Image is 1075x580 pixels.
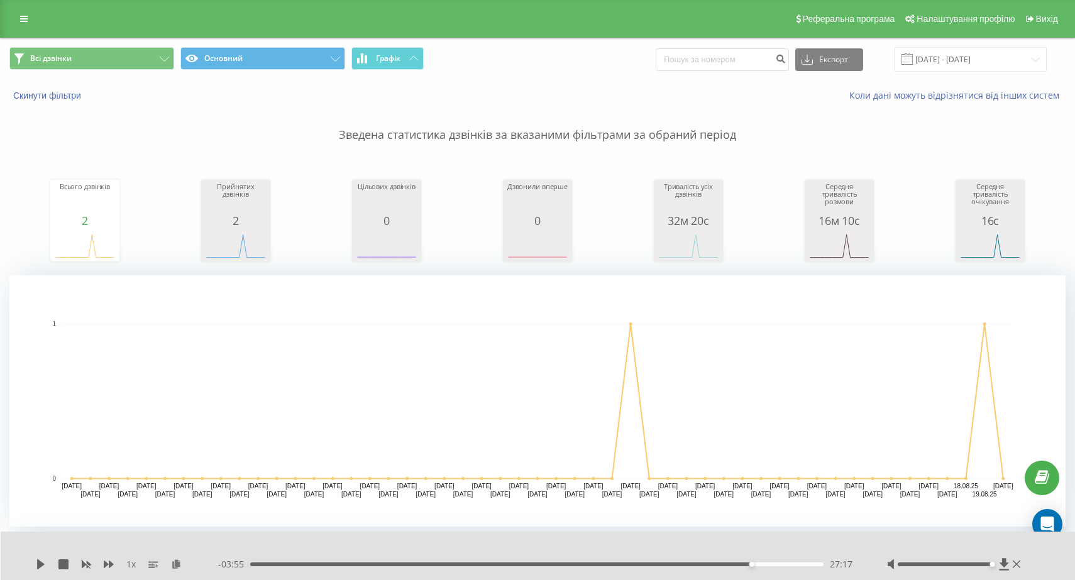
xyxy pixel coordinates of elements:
[211,483,231,490] text: [DATE]
[803,14,895,24] span: Реферальна програма
[204,227,267,265] svg: A chart.
[52,475,56,482] text: 0
[355,183,418,214] div: Цільових дзвінків
[658,483,678,490] text: [DATE]
[807,483,827,490] text: [DATE]
[416,491,436,498] text: [DATE]
[1032,509,1062,539] div: Open Intercom Messenger
[99,483,119,490] text: [DATE]
[229,491,250,498] text: [DATE]
[378,491,399,498] text: [DATE]
[565,491,585,498] text: [DATE]
[136,483,157,490] text: [DATE]
[830,558,852,571] span: 27:17
[126,558,136,571] span: 1 x
[490,491,510,498] text: [DATE]
[844,483,864,490] text: [DATE]
[506,183,569,214] div: Дзвонили вперше
[657,183,720,214] div: Тривалість усіх дзвінків
[509,483,529,490] text: [DATE]
[9,47,174,70] button: Всі дзвінки
[657,214,720,227] div: 32м 20с
[959,214,1022,227] div: 16с
[546,483,566,490] text: [DATE]
[322,483,343,490] text: [DATE]
[506,214,569,227] div: 0
[881,483,901,490] text: [DATE]
[80,491,101,498] text: [DATE]
[900,491,920,498] text: [DATE]
[656,48,789,71] input: Пошук за номером
[351,47,424,70] button: Графік
[732,483,752,490] text: [DATE]
[218,558,250,571] span: - 03:55
[53,227,116,265] svg: A chart.
[62,483,82,490] text: [DATE]
[506,227,569,265] svg: A chart.
[639,491,659,498] text: [DATE]
[937,491,957,498] text: [DATE]
[808,214,871,227] div: 16м 10с
[808,183,871,214] div: Середня тривалість розмови
[602,491,622,498] text: [DATE]
[118,491,138,498] text: [DATE]
[695,483,715,490] text: [DATE]
[973,491,997,498] text: 19.08.25
[267,491,287,498] text: [DATE]
[53,183,116,214] div: Всього дзвінків
[341,491,361,498] text: [DATE]
[9,275,1066,527] svg: A chart.
[355,214,418,227] div: 0
[1036,14,1058,24] span: Вихід
[990,562,995,567] div: Accessibility label
[993,483,1013,490] text: [DATE]
[376,54,400,63] span: Графік
[9,90,87,101] button: Скинути фільтри
[676,491,697,498] text: [DATE]
[155,491,175,498] text: [DATE]
[355,227,418,265] svg: A chart.
[808,227,871,265] svg: A chart.
[527,491,548,498] text: [DATE]
[285,483,306,490] text: [DATE]
[751,491,771,498] text: [DATE]
[788,491,808,498] text: [DATE]
[453,491,473,498] text: [DATE]
[825,491,846,498] text: [DATE]
[174,483,194,490] text: [DATE]
[434,483,455,490] text: [DATE]
[959,227,1022,265] svg: A chart.
[180,47,345,70] button: Основний
[954,483,978,490] text: 18.08.25
[863,491,883,498] text: [DATE]
[769,483,790,490] text: [DATE]
[620,483,641,490] text: [DATE]
[849,89,1066,101] a: Коли дані можуть відрізнятися вiд інших систем
[53,214,116,227] div: 2
[52,320,56,327] text: 1
[204,183,267,214] div: Прийнятих дзвінків
[9,102,1066,143] p: Зведена статистика дзвінків за вказаними фільтрами за обраний період
[749,562,754,567] div: Accessibility label
[657,227,720,265] svg: A chart.
[795,48,863,71] button: Експорт
[192,491,212,498] text: [DATE]
[917,14,1015,24] span: Налаштування профілю
[583,483,604,490] text: [DATE]
[204,214,267,227] div: 2
[30,53,72,63] span: Всі дзвінки
[360,483,380,490] text: [DATE]
[397,483,417,490] text: [DATE]
[714,491,734,498] text: [DATE]
[918,483,939,490] text: [DATE]
[248,483,268,490] text: [DATE]
[304,491,324,498] text: [DATE]
[959,183,1022,214] div: Середня тривалість очікування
